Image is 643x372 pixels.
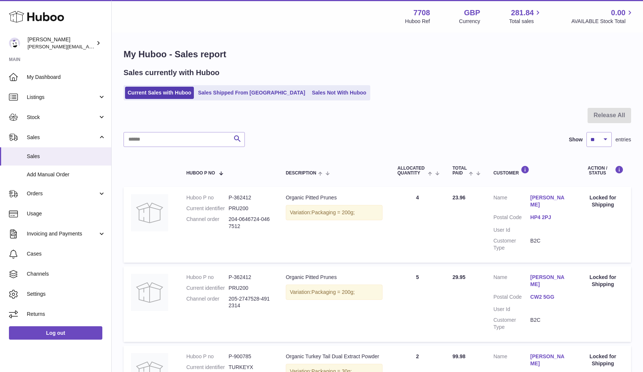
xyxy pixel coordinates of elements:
span: 99.98 [452,353,466,359]
span: Cases [27,250,106,257]
span: Total paid [452,166,467,176]
span: Stock [27,114,98,121]
dt: Name [493,194,530,210]
div: Variation: [286,285,383,300]
dt: Current identifier [186,285,229,292]
a: [PERSON_NAME] [530,194,567,208]
dd: 204-0646724-0467512 [228,216,271,230]
div: [PERSON_NAME] [28,36,95,50]
h2: Sales currently with Huboo [124,68,220,78]
dt: Huboo P no [186,194,229,201]
span: Sales [27,153,106,160]
span: Usage [27,210,106,217]
dd: PRU200 [228,205,271,212]
span: 29.95 [452,274,466,280]
span: Listings [27,94,98,101]
div: Organic Pitted Prunes [286,194,383,201]
a: Sales Not With Huboo [309,87,369,99]
span: Channels [27,270,106,278]
span: Orders [27,190,98,197]
div: Organic Pitted Prunes [286,274,383,281]
dd: P-900785 [228,353,271,360]
dt: Customer Type [493,317,530,331]
h1: My Huboo - Sales report [124,48,631,60]
dt: User Id [493,227,530,234]
dt: User Id [493,306,530,313]
div: Customer [493,166,567,176]
span: Packaging = 200g; [311,289,355,295]
strong: 7708 [413,8,430,18]
dt: Name [493,274,530,290]
span: Total sales [509,18,542,25]
dd: PRU200 [228,285,271,292]
div: Locked for Shipping [582,194,624,208]
dt: Channel order [186,295,229,310]
div: Action / Status [582,166,624,176]
dt: Current identifier [186,364,229,371]
div: Variation: [286,205,383,220]
label: Show [569,136,583,143]
span: Sales [27,134,98,141]
dt: Customer Type [493,237,530,251]
span: Returns [27,311,106,318]
span: Settings [27,291,106,298]
span: My Dashboard [27,74,106,81]
dt: Current identifier [186,205,229,212]
span: Packaging = 200g; [311,209,355,215]
dt: Postal Code [493,294,530,302]
a: HP4 2PJ [530,214,567,221]
a: 0.00 AVAILABLE Stock Total [571,8,634,25]
dd: B2C [530,237,567,251]
div: Locked for Shipping [582,274,624,288]
span: ALLOCATED Quantity [397,166,426,176]
strong: GBP [464,8,480,18]
span: [PERSON_NAME][EMAIL_ADDRESS][DOMAIN_NAME] [28,44,149,49]
dd: P-362412 [228,274,271,281]
a: Current Sales with Huboo [125,87,194,99]
td: 4 [390,187,445,262]
a: [PERSON_NAME] [530,274,567,288]
span: Add Manual Order [27,171,106,178]
dt: Channel order [186,216,229,230]
div: Locked for Shipping [582,353,624,367]
span: 0.00 [611,8,626,18]
img: victor@erbology.co [9,38,20,49]
dd: P-362412 [228,194,271,201]
img: no-photo.jpg [131,274,168,311]
dt: Name [493,353,530,369]
span: Invoicing and Payments [27,230,98,237]
dt: Postal Code [493,214,530,223]
span: Description [286,171,316,176]
img: no-photo.jpg [131,194,168,231]
dd: 205-2747528-4912314 [228,295,271,310]
a: [PERSON_NAME] [530,353,567,367]
a: 281.84 Total sales [509,8,542,25]
dt: Huboo P no [186,274,229,281]
span: Huboo P no [186,171,215,176]
div: Huboo Ref [405,18,430,25]
span: AVAILABLE Stock Total [571,18,634,25]
a: CW2 5GG [530,294,567,301]
span: entries [615,136,631,143]
td: 5 [390,266,445,342]
div: Currency [459,18,480,25]
dd: B2C [530,317,567,331]
dd: TURKEYX [228,364,271,371]
div: Organic Turkey Tail Dual Extract Powder [286,353,383,360]
a: Log out [9,326,102,340]
dt: Huboo P no [186,353,229,360]
span: 281.84 [511,8,534,18]
a: Sales Shipped From [GEOGRAPHIC_DATA] [195,87,308,99]
span: 23.96 [452,195,466,201]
